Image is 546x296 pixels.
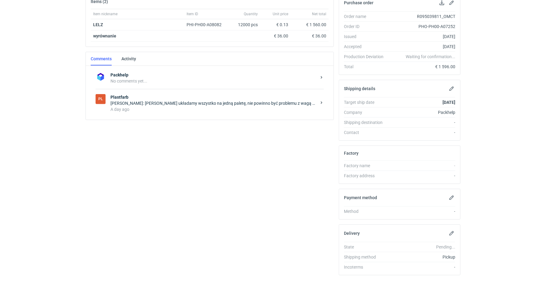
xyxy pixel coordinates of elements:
span: Quantity [244,12,258,16]
div: State [344,244,388,250]
div: Factory address [344,173,388,179]
div: Plastfarb [96,94,106,104]
h2: Shipping details [344,86,375,91]
em: Pending... [436,245,455,249]
button: Edit payment method [448,194,455,201]
div: PHO-PH00-A07252 [388,23,455,30]
span: Unit price [273,12,288,16]
div: Production Deviation [344,54,388,60]
strong: Packhelp [110,72,317,78]
span: Item nickname [93,12,117,16]
span: Net total [312,12,326,16]
div: Accepted [344,44,388,50]
figcaption: Pl [96,94,106,104]
h2: Payment method [344,195,377,200]
a: Comments [91,52,112,65]
div: - [388,208,455,214]
img: Packhelp [96,72,106,82]
div: € 1 560.00 [293,22,326,28]
div: Issued [344,33,388,40]
div: - [388,264,455,270]
div: - [388,119,455,125]
button: Edit delivery details [448,230,455,237]
div: Incoterms [344,264,388,270]
div: € 36.00 [293,33,326,39]
div: Method [344,208,388,214]
div: PHI-PH00-A08082 [187,22,227,28]
h2: Factory [344,151,359,156]
div: Order ID [344,23,388,30]
div: - [388,129,455,136]
div: R095039811_OMCT [388,13,455,19]
h2: Purchase order [344,0,373,5]
div: Pickup [388,254,455,260]
div: Company [344,109,388,115]
div: No comments yet... [110,78,317,84]
div: Order name [344,13,388,19]
span: Item ID [187,12,198,16]
a: Activity [121,52,136,65]
div: € 0.13 [263,22,288,28]
strong: wyrównanie [93,33,116,38]
div: Shipping destination [344,119,388,125]
div: [PERSON_NAME]: [PERSON_NAME] układamy wszystko na jedną paletę, nie powinno być problemu z wagą 5... [110,100,317,106]
div: Shipping method [344,254,388,260]
div: € 36.00 [263,33,288,39]
div: Target ship date [344,99,388,105]
div: 12000 pcs [230,19,260,30]
div: - [388,173,455,179]
div: Total [344,64,388,70]
div: A day ago [110,106,317,112]
div: Packhelp [388,109,455,115]
a: LELZ [93,22,103,27]
em: Waiting for confirmation... [406,54,455,60]
button: Edit shipping details [448,85,455,92]
div: [DATE] [388,44,455,50]
div: - [388,163,455,169]
div: Contact [344,129,388,136]
h2: Delivery [344,231,360,236]
div: Factory name [344,163,388,169]
strong: [DATE] [443,100,455,105]
div: [DATE] [388,33,455,40]
div: € 1 596.00 [388,64,455,70]
strong: Plastfarb [110,94,317,100]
